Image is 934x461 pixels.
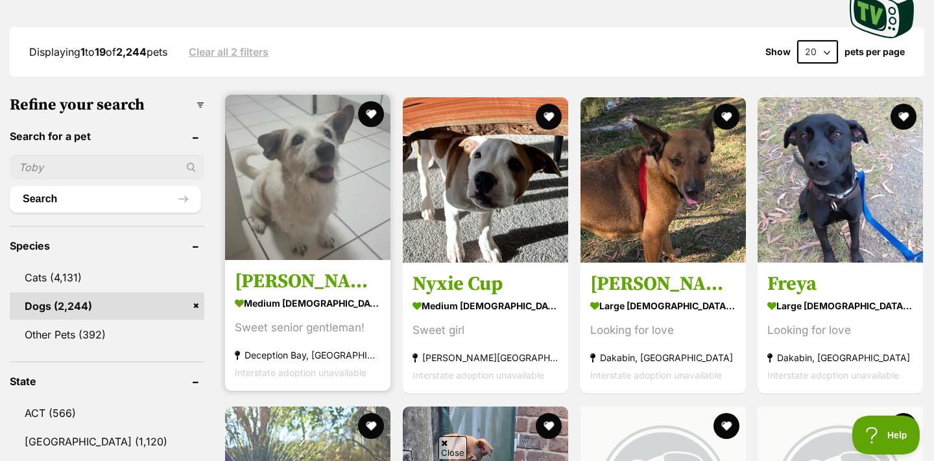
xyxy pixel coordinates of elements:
[413,349,558,367] strong: [PERSON_NAME][GEOGRAPHIC_DATA]
[116,45,147,58] strong: 2,244
[852,416,921,455] iframe: Help Scout Beacon - Open
[844,47,905,57] label: pets per page
[590,322,736,340] div: Looking for love
[10,375,204,387] header: State
[758,263,923,394] a: Freya large [DEMOGRAPHIC_DATA] Dog Looking for love Dakabin, [GEOGRAPHIC_DATA] Interstate adoptio...
[358,413,384,439] button: favourite
[235,294,381,313] strong: medium [DEMOGRAPHIC_DATA] Dog
[765,47,791,57] span: Show
[189,46,269,58] a: Clear all 2 filters
[80,45,85,58] strong: 1
[581,263,746,394] a: [PERSON_NAME] large [DEMOGRAPHIC_DATA] Dog Looking for love Dakabin, [GEOGRAPHIC_DATA] Interstate...
[10,240,204,252] header: Species
[767,297,913,316] strong: large [DEMOGRAPHIC_DATA] Dog
[758,97,923,263] img: Freya - Kelpie x Labrador Retriever Dog
[891,104,916,130] button: favourite
[10,130,204,142] header: Search for a pet
[590,349,736,367] strong: Dakabin, [GEOGRAPHIC_DATA]
[767,349,913,367] strong: Dakabin, [GEOGRAPHIC_DATA]
[590,272,736,297] h3: [PERSON_NAME]
[413,370,544,381] span: Interstate adoption unavailable
[10,264,204,291] a: Cats (4,131)
[225,260,390,392] a: [PERSON_NAME] medium [DEMOGRAPHIC_DATA] Dog Sweet senior gentleman! Deception Bay, [GEOGRAPHIC_DA...
[413,322,558,340] div: Sweet girl
[403,97,568,263] img: Nyxie Cup - Staffordshire Bull Terrier Dog
[358,101,384,127] button: favourite
[95,45,106,58] strong: 19
[10,96,204,114] h3: Refine your search
[713,104,739,130] button: favourite
[10,428,204,455] a: [GEOGRAPHIC_DATA] (1,120)
[767,322,913,340] div: Looking for love
[413,297,558,316] strong: medium [DEMOGRAPHIC_DATA] Dog
[590,370,722,381] span: Interstate adoption unavailable
[10,186,201,212] button: Search
[10,399,204,427] a: ACT (566)
[413,272,558,297] h3: Nyxie Cup
[235,368,366,379] span: Interstate adoption unavailable
[403,263,568,394] a: Nyxie Cup medium [DEMOGRAPHIC_DATA] Dog Sweet girl [PERSON_NAME][GEOGRAPHIC_DATA] Interstate adop...
[590,297,736,316] strong: large [DEMOGRAPHIC_DATA] Dog
[581,97,746,263] img: Rosie - Australian Cattle Dog
[29,45,167,58] span: Displaying to of pets
[767,272,913,297] h3: Freya
[225,95,390,260] img: Maxie - Jack Russell Terrier Dog
[891,413,916,439] button: favourite
[438,436,467,459] span: Close
[235,320,381,337] div: Sweet senior gentleman!
[536,413,562,439] button: favourite
[767,370,899,381] span: Interstate adoption unavailable
[235,347,381,364] strong: Deception Bay, [GEOGRAPHIC_DATA]
[10,321,204,348] a: Other Pets (392)
[713,413,739,439] button: favourite
[10,292,204,320] a: Dogs (2,244)
[536,104,562,130] button: favourite
[10,155,204,180] input: Toby
[235,270,381,294] h3: [PERSON_NAME]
